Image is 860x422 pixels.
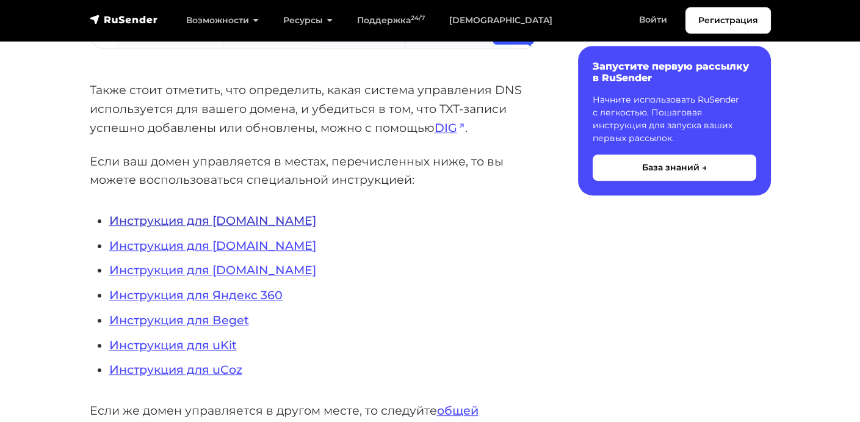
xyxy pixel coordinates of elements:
[593,93,756,145] p: Начните использовать RuSender с легкостью. Пошаговая инструкция для запуска ваших первых рассылок.
[109,288,283,302] a: Инструкция для Яндекс 360
[627,7,679,32] a: Войти
[593,60,756,84] h6: Запустите первую рассылку в RuSender
[90,81,539,137] p: Также стоит отметить, что определить, какая система управления DNS используется для вашего домена...
[411,14,425,22] sup: 24/7
[437,8,565,33] a: [DEMOGRAPHIC_DATA]
[109,263,316,277] a: Инструкция для [DOMAIN_NAME]
[90,152,539,189] p: Если ваш домен управляется в местах, перечисленных ниже, то вы можете воспользоваться специальной...
[109,338,237,352] a: Инструкция для uKit
[174,8,271,33] a: Возможности
[109,213,316,228] a: Инструкция для [DOMAIN_NAME]
[435,120,465,135] a: DIG
[345,8,437,33] a: Поддержка24/7
[109,238,316,253] a: Инструкция для [DOMAIN_NAME]
[271,8,345,33] a: Ресурсы
[90,13,158,26] img: RuSender
[685,7,771,34] a: Регистрация
[109,313,249,327] a: Инструкция для Beget
[593,155,756,181] button: База знаний →
[109,362,242,377] a: Инструкция для uCoz
[578,46,771,195] a: Запустите первую рассылку в RuSender Начните использовать RuSender с легкостью. Пошаговая инструк...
